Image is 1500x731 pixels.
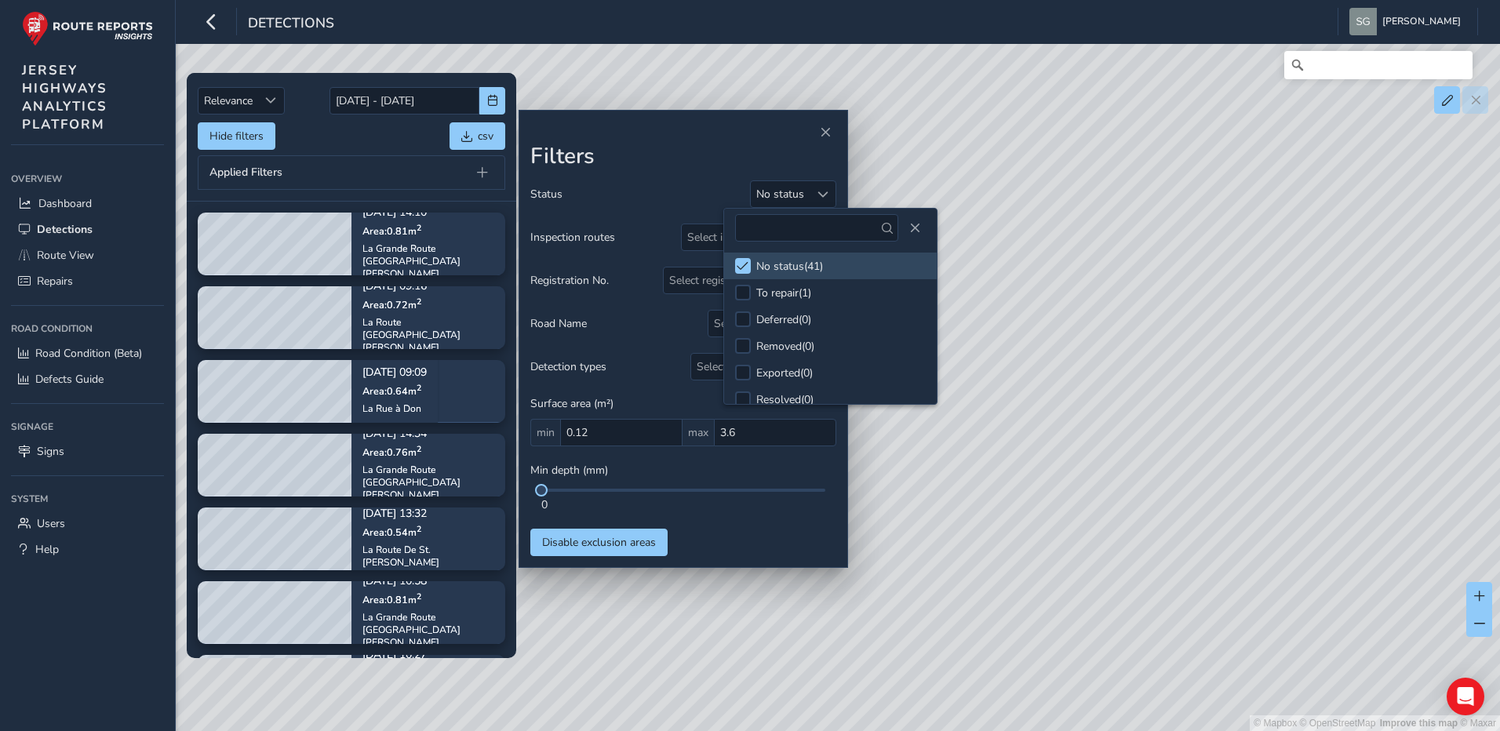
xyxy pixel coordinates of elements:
p: [DATE] 09:09 [362,368,427,379]
div: No status ( 41 ) [756,259,823,274]
h2: Filters [530,144,836,170]
span: min [530,419,560,446]
sup: 2 [417,382,421,394]
div: La Grande Route [GEOGRAPHIC_DATA][PERSON_NAME] [362,464,494,501]
div: Select road names [708,311,810,336]
button: [PERSON_NAME] [1349,8,1466,35]
span: Dashboard [38,196,92,211]
div: Select inspection routes [682,224,810,250]
p: [DATE] 13:32 [362,509,494,520]
span: Repairs [37,274,73,289]
span: Road Name [530,316,587,331]
input: Search [1284,51,1473,79]
span: Area: 0.81 m [362,224,421,238]
sup: 2 [417,443,421,455]
a: Road Condition (Beta) [11,340,164,366]
span: Route View [37,248,94,263]
div: Signage [11,415,164,438]
div: La Rue à Don [362,402,427,415]
span: Detection types [530,359,606,374]
span: csv [478,129,493,144]
a: Dashboard [11,191,164,216]
div: La Grande Route [GEOGRAPHIC_DATA][PERSON_NAME] [362,242,494,280]
span: Registration No. [530,273,609,288]
span: Status [530,187,562,202]
a: Users [11,511,164,536]
div: System [11,487,164,511]
p: [DATE] 10:27 [362,650,494,661]
div: La Route De St. [PERSON_NAME] [362,544,494,569]
div: Overview [11,167,164,191]
span: [PERSON_NAME] [1382,8,1461,35]
span: Inspection routes [530,230,615,245]
button: Hide filters [198,122,275,150]
sup: 2 [417,591,421,602]
p: [DATE] 14:10 [362,208,494,219]
div: Road Condition [11,317,164,340]
span: Road Condition (Beta) [35,346,142,361]
div: Sort by Date [258,88,284,114]
button: Close [814,122,836,144]
sup: 2 [417,523,421,535]
a: Help [11,536,164,562]
input: 0 [714,419,836,446]
div: Open Intercom Messenger [1447,678,1484,715]
a: Signs [11,438,164,464]
span: Area: 0.72 m [362,298,421,311]
span: Surface area (m²) [530,396,613,411]
a: Repairs [11,268,164,294]
span: JERSEY HIGHWAYS ANALYTICS PLATFORM [22,61,107,133]
div: Select registration numbers [664,267,810,293]
span: Signs [37,444,64,459]
div: La Grande Route [GEOGRAPHIC_DATA][PERSON_NAME] [362,611,494,649]
a: Detections [11,216,164,242]
p: [DATE] 09:16 [362,282,494,293]
div: No status [756,187,804,202]
span: Relevance [198,88,258,114]
p: [DATE] 14:34 [362,429,494,440]
span: Users [37,516,65,531]
span: Detections [37,222,93,237]
span: Area: 0.64 m [362,384,421,398]
span: Defects Guide [35,372,104,387]
span: Area: 0.54 m [362,526,421,539]
span: Applied Filters [209,167,282,178]
sup: 2 [417,296,421,307]
span: Min depth (mm) [530,463,608,478]
span: Help [35,542,59,557]
a: Defects Guide [11,366,164,392]
div: Exported ( 0 ) [756,365,813,380]
div: Select detection types [691,354,810,380]
div: La Route [GEOGRAPHIC_DATA][PERSON_NAME] [362,316,494,354]
img: diamond-layout [1349,8,1377,35]
button: Disable exclusion areas [530,529,668,556]
button: Close [904,217,926,239]
div: Removed ( 0 ) [756,339,814,354]
span: Area: 0.76 m [362,446,421,459]
div: To repair ( 1 ) [756,285,811,300]
sup: 2 [417,222,421,234]
div: 0 [541,497,825,512]
p: [DATE] 10:58 [362,576,494,587]
span: max [683,419,714,446]
img: rr logo [22,11,153,46]
div: Deferred ( 0 ) [756,312,811,327]
a: Route View [11,242,164,268]
span: Area: 0.81 m [362,593,421,606]
input: 0 [560,419,683,446]
span: Detections [248,13,334,35]
button: csv [450,122,505,150]
div: Resolved ( 0 ) [756,392,814,407]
